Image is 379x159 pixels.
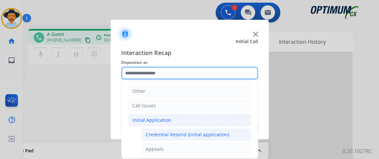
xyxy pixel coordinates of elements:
[342,147,372,155] p: 0.20.1027RC
[117,26,133,42] img: contactIcon
[121,59,258,66] span: Disposition as
[146,131,229,138] div: Credential Resend (Initial application)
[132,102,156,109] div: Call Issues
[121,48,258,59] span: Interaction Recap
[132,88,145,94] div: Other
[146,146,163,152] div: Appeals
[236,38,258,45] span: Initial Call
[132,117,171,123] div: Initial Application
